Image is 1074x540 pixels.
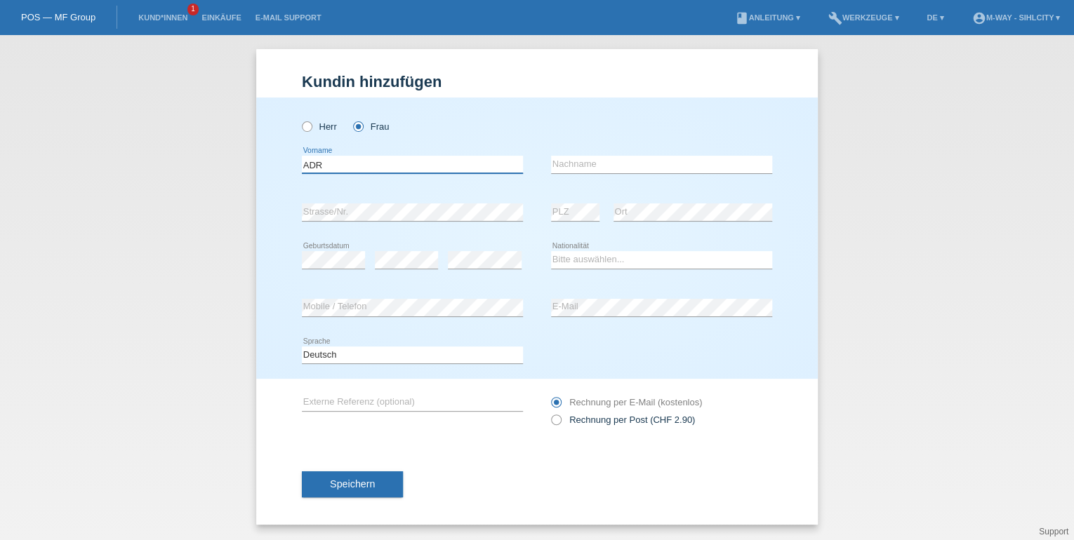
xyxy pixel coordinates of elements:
button: Speichern [302,471,403,498]
a: buildWerkzeuge ▾ [821,13,906,22]
h1: Kundin hinzufügen [302,73,772,90]
label: Frau [353,121,389,132]
label: Rechnung per Post (CHF 2.90) [551,414,695,425]
a: bookAnleitung ▾ [727,13,807,22]
input: Frau [353,121,362,130]
a: Support [1039,527,1068,536]
i: build [828,11,842,25]
input: Herr [302,121,311,130]
i: book [734,11,748,25]
a: Einkäufe [194,13,248,22]
input: Rechnung per Post (CHF 2.90) [551,414,560,432]
span: Speichern [330,478,375,490]
label: Herr [302,121,337,132]
span: 1 [187,4,199,15]
label: Rechnung per E-Mail (kostenlos) [551,397,702,407]
a: account_circlem-way - Sihlcity ▾ [965,13,1067,22]
a: DE ▾ [920,13,950,22]
a: Kund*innen [131,13,194,22]
a: E-Mail Support [248,13,329,22]
i: account_circle [972,11,986,25]
a: POS — MF Group [21,12,95,22]
input: Rechnung per E-Mail (kostenlos) [551,397,560,414]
